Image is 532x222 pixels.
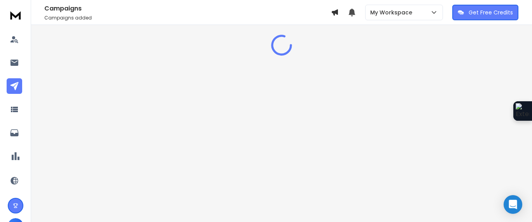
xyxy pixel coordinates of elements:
[8,8,23,22] img: logo
[469,9,513,16] p: Get Free Credits
[504,195,522,214] div: Open Intercom Messenger
[44,15,331,21] p: Campaigns added
[370,9,415,16] p: My Workspace
[516,103,530,119] img: Extension Icon
[44,4,331,13] h1: Campaigns
[452,5,518,20] button: Get Free Credits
